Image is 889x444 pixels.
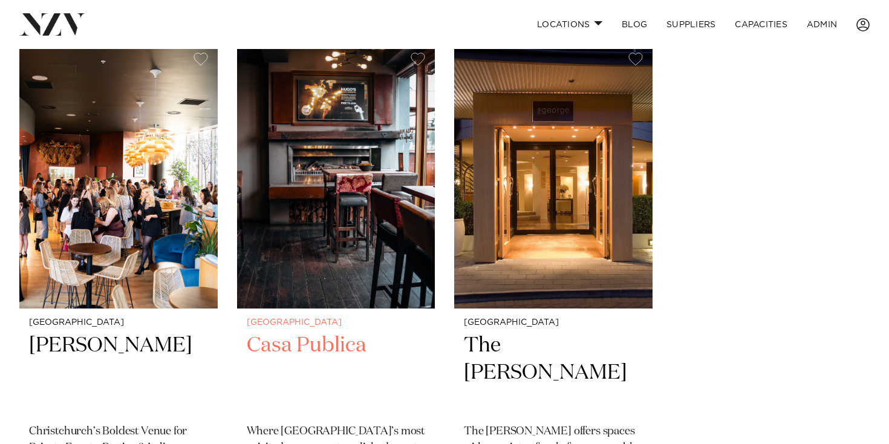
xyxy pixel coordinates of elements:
h2: [PERSON_NAME] [29,332,208,414]
a: Capacities [725,11,797,38]
img: nzv-logo.png [19,13,85,35]
a: SUPPLIERS [657,11,725,38]
h2: Casa Publica [247,332,426,414]
h2: The [PERSON_NAME] [464,332,643,414]
a: Locations [527,11,612,38]
small: [GEOGRAPHIC_DATA] [247,318,426,327]
small: [GEOGRAPHIC_DATA] [29,318,208,327]
small: [GEOGRAPHIC_DATA] [464,318,643,327]
a: BLOG [612,11,657,38]
a: ADMIN [797,11,847,38]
